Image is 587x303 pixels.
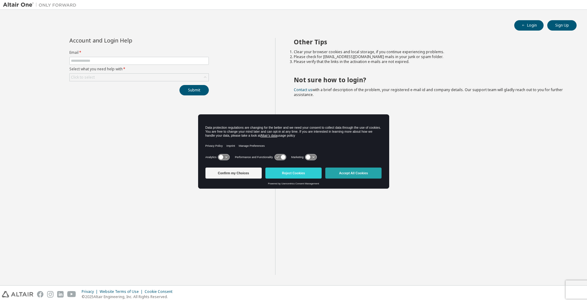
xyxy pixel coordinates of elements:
[71,75,95,80] div: Click to select
[69,50,209,55] label: Email
[294,87,563,97] span: with a brief description of the problem, your registered e-mail id and company details. Our suppo...
[70,74,209,81] div: Click to select
[294,38,566,46] h2: Other Tips
[294,50,566,54] li: Clear your browser cookies and local storage, if you continue experiencing problems.
[3,2,79,8] img: Altair One
[2,291,33,297] img: altair_logo.svg
[47,291,54,297] img: instagram.svg
[514,20,544,31] button: Login
[294,59,566,64] li: Please verify that the links in the activation e-mails are not expired.
[179,85,209,95] button: Submit
[100,289,145,294] div: Website Terms of Use
[37,291,43,297] img: facebook.svg
[67,291,76,297] img: youtube.svg
[82,289,100,294] div: Privacy
[294,54,566,59] li: Please check for [EMAIL_ADDRESS][DOMAIN_NAME] mails in your junk or spam folder.
[82,294,176,299] p: © 2025 Altair Engineering, Inc. All Rights Reserved.
[69,38,181,43] div: Account and Login Help
[547,20,577,31] button: Sign Up
[294,87,312,92] a: Contact us
[57,291,64,297] img: linkedin.svg
[145,289,176,294] div: Cookie Consent
[69,67,209,72] label: Select what you need help with
[294,76,566,84] h2: Not sure how to login?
